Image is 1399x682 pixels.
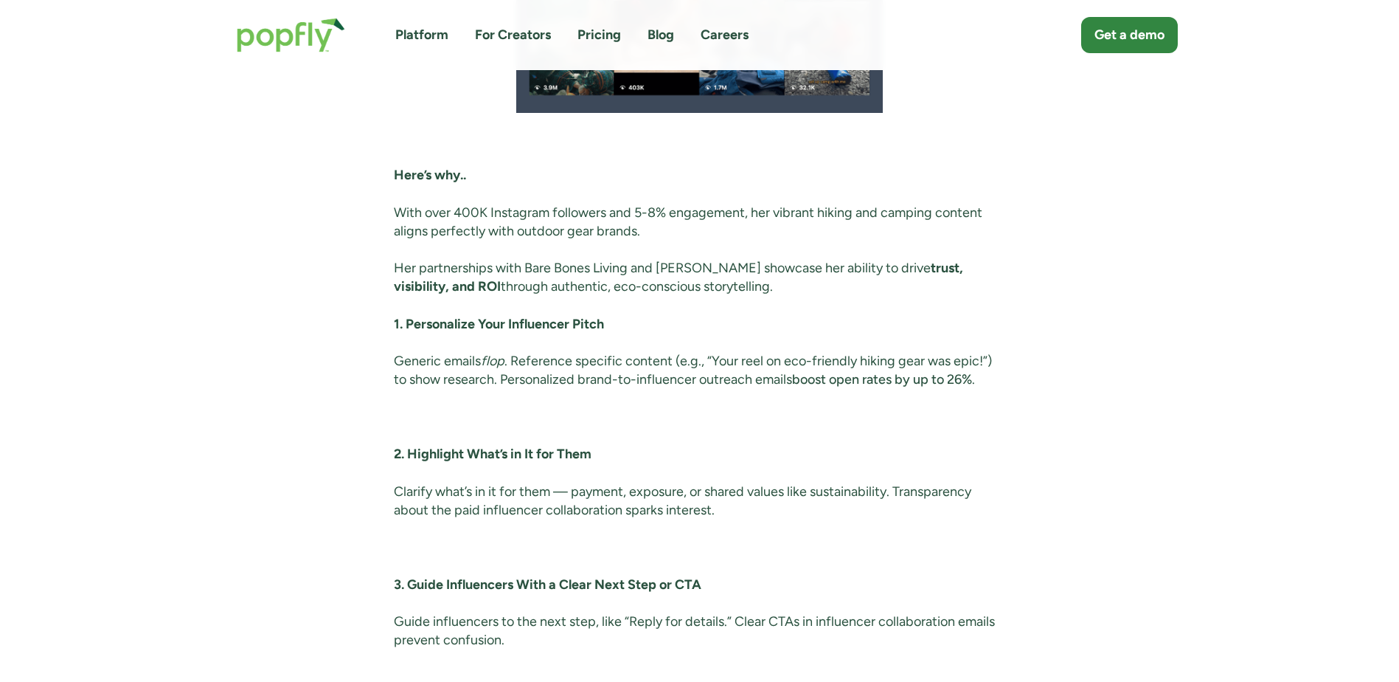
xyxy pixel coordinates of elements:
[394,576,701,593] strong: 3. Guide Influencers With a Clear Next Step or CTA
[394,315,1005,334] p: ‍
[475,26,551,44] a: For Creators
[222,3,360,67] a: home
[481,353,504,369] em: flop
[394,483,1005,520] p: Clarify what’s in it for them — payment, exposure, or shared values like sustainability. Transpar...
[395,26,448,44] a: Platform
[394,446,591,462] strong: 2. Highlight What’s in It for Them
[577,26,621,44] a: Pricing
[701,26,749,44] a: Careers
[394,352,1005,389] p: Generic emails . Reference specific content (e.g., “Your reel on eco-friendly hiking gear was epi...
[394,316,604,332] strong: 1. Personalize Your Influencer Pitch
[394,613,1005,650] p: Guide influencers to the next step, like “Reply for details.” Clear CTAs in influencer collaborat...
[394,538,1005,557] p: ‍
[792,371,972,387] a: boost open rates by up to 26%
[1081,17,1178,53] a: Get a demo
[394,204,1005,241] p: With over 400K Instagram followers and 5-8% engagement, her vibrant hiking and camping content al...
[648,26,674,44] a: Blog
[394,408,1005,427] p: ‍
[1094,26,1164,44] div: Get a demo
[394,167,466,183] strong: Here’s why..
[394,259,1005,296] p: Her partnerships with Bare Bones Living and [PERSON_NAME] showcase her ability to drive through a...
